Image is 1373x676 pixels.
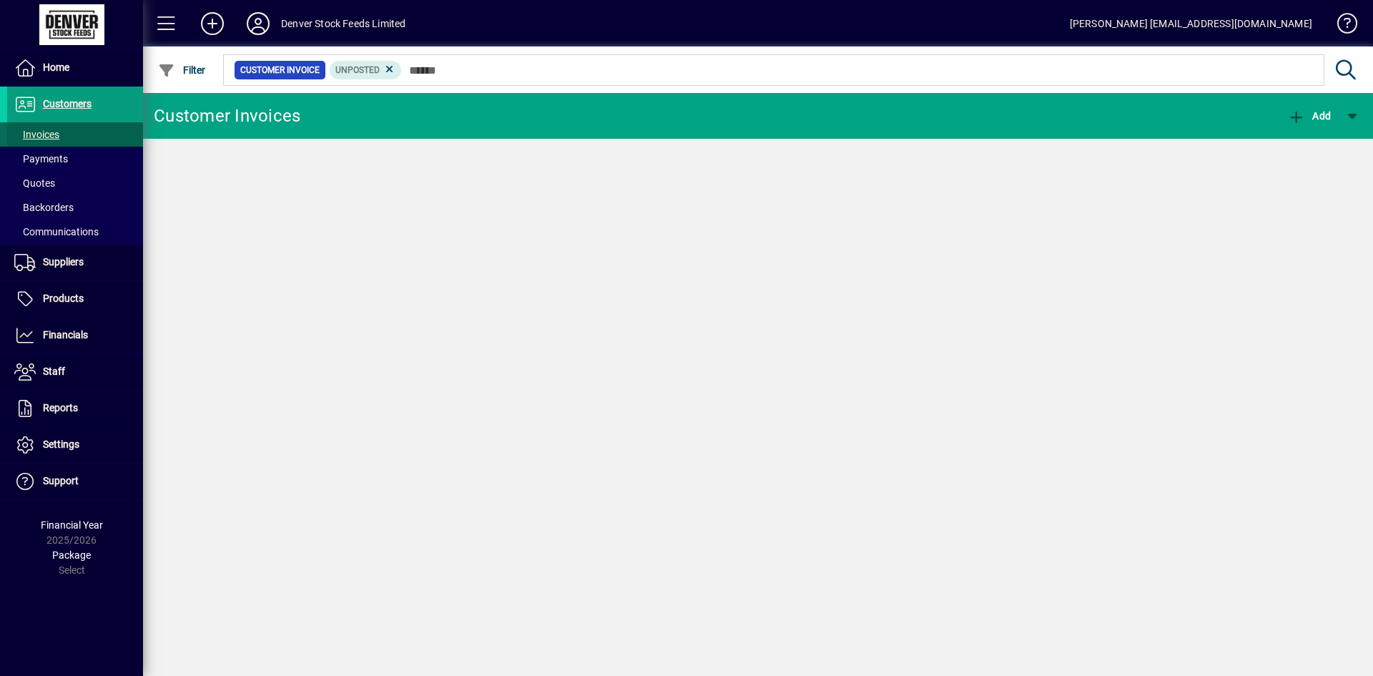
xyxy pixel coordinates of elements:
span: Financial Year [41,519,103,531]
button: Add [1284,103,1334,129]
span: Customers [43,98,92,109]
a: Backorders [7,195,143,220]
button: Profile [235,11,281,36]
span: Customer Invoice [240,63,320,77]
mat-chip: Customer Invoice Status: Unposted [330,61,402,79]
span: Staff [43,366,65,377]
span: Products [43,293,84,304]
a: Communications [7,220,143,244]
a: Products [7,281,143,317]
a: Financials [7,318,143,353]
span: Reports [43,402,78,413]
span: Invoices [14,129,59,140]
a: Reports [7,391,143,426]
div: Customer Invoices [154,104,300,127]
span: Suppliers [43,256,84,268]
span: Support [43,475,79,486]
span: Home [43,62,69,73]
span: Add [1288,110,1331,122]
span: Payments [14,153,68,165]
span: Quotes [14,177,55,189]
a: Suppliers [7,245,143,280]
span: Filter [158,64,206,76]
span: Unposted [335,65,380,75]
a: Settings [7,427,143,463]
span: Communications [14,226,99,237]
a: Quotes [7,171,143,195]
span: Settings [43,439,79,450]
a: Payments [7,147,143,171]
a: Invoices [7,122,143,147]
div: Denver Stock Feeds Limited [281,12,406,35]
a: Support [7,464,143,499]
span: Financials [43,329,88,341]
button: Add [190,11,235,36]
a: Staff [7,354,143,390]
div: [PERSON_NAME] [EMAIL_ADDRESS][DOMAIN_NAME] [1070,12,1312,35]
span: Package [52,549,91,561]
a: Knowledge Base [1327,3,1355,49]
button: Filter [154,57,210,83]
a: Home [7,50,143,86]
span: Backorders [14,202,74,213]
